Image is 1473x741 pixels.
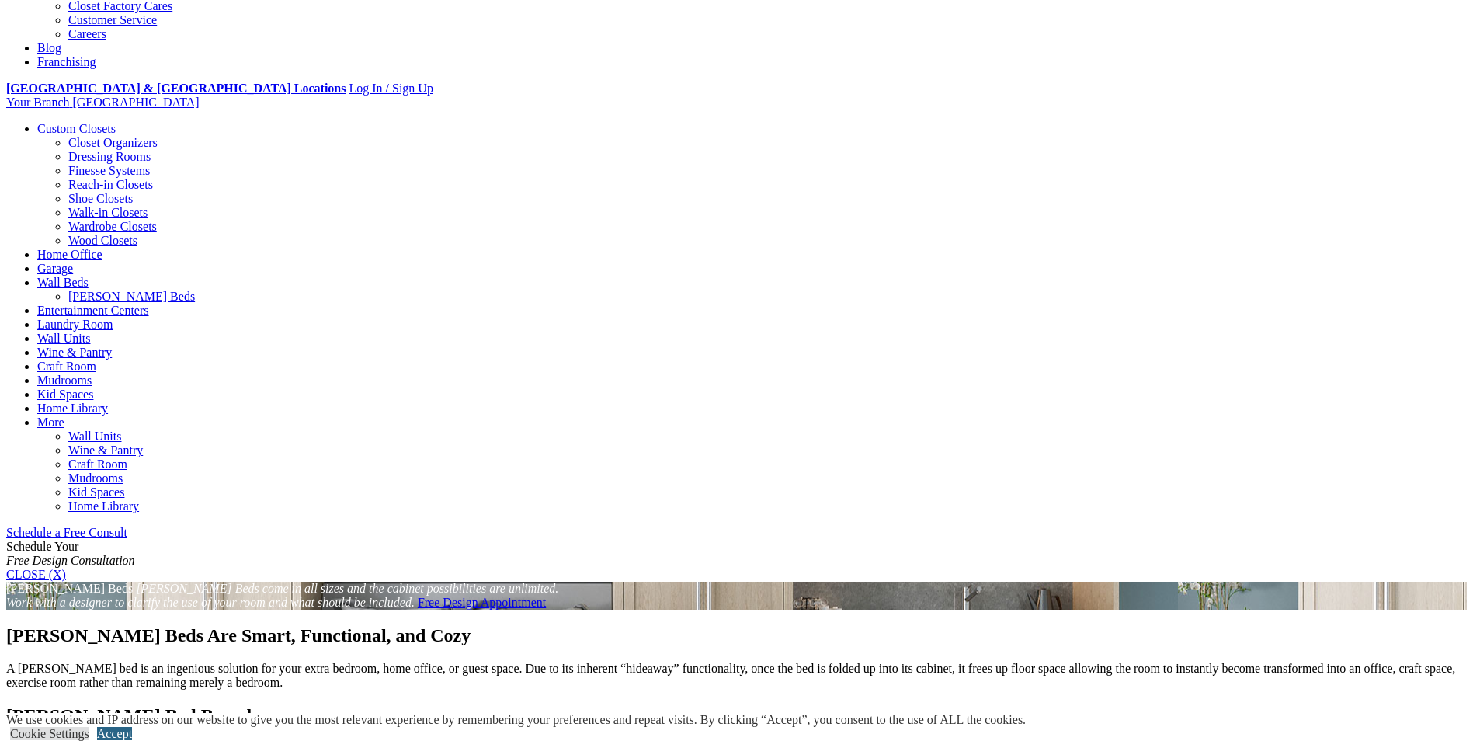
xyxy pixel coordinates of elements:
a: Craft Room [68,457,127,471]
a: Garage [37,262,73,275]
a: Shoe Closets [68,192,133,205]
a: Accept [97,727,132,740]
strong: [PERSON_NAME] Beds Are Smart, Functional, and Cozy [6,625,471,645]
a: Log In / Sign Up [349,82,433,95]
a: Blog [37,41,61,54]
em: Free Design Consultation [6,554,135,567]
a: Home Office [37,248,102,261]
a: Kid Spaces [68,485,124,499]
em: [PERSON_NAME] Beds come in all sizes and the cabinet possibilities are unlimited. Work with a des... [6,582,558,609]
a: Reach-in Closets [68,178,153,191]
a: Franchising [37,55,96,68]
a: Kid Spaces [37,388,93,401]
a: Finesse Systems [68,164,150,177]
a: Dressing Rooms [68,150,151,163]
a: Home Library [68,499,139,513]
a: Home Library [37,402,108,415]
a: Walk-in Closets [68,206,148,219]
span: [GEOGRAPHIC_DATA] [72,96,199,109]
p: A [PERSON_NAME] bed is an ingenious solution for your extra bedroom, home office, or guest space.... [6,662,1467,690]
span: Schedule Your [6,540,135,567]
a: Schedule a Free Consult (opens a dropdown menu) [6,526,127,539]
a: Your Branch [GEOGRAPHIC_DATA] [6,96,200,109]
a: [GEOGRAPHIC_DATA] & [GEOGRAPHIC_DATA] Locations [6,82,346,95]
a: [PERSON_NAME] Beds [68,290,195,303]
a: Wall Units [68,430,121,443]
a: Craft Room [37,360,96,373]
a: Closet Organizers [68,136,158,149]
a: Mudrooms [37,374,92,387]
span: Your Branch [6,96,69,109]
a: Wine & Pantry [37,346,112,359]
a: CLOSE (X) [6,568,66,581]
div: We use cookies and IP address on our website to give you the most relevant experience by remember... [6,713,1026,727]
a: Cookie Settings [10,727,89,740]
a: Careers [68,27,106,40]
a: Wall Beds [37,276,89,289]
a: Entertainment Centers [37,304,149,317]
h2: [PERSON_NAME] Bed Brand [6,705,1467,726]
a: Laundry Room [37,318,113,331]
a: Customer Service [68,13,157,26]
a: More menu text will display only on big screen [37,416,64,429]
a: Mudrooms [68,471,123,485]
a: Wall Units [37,332,90,345]
a: Wine & Pantry [68,444,143,457]
a: Wardrobe Closets [68,220,157,233]
span: [PERSON_NAME] Beds [6,582,133,595]
a: Custom Closets [37,122,116,135]
a: Free Design Appointment [418,596,546,609]
a: Wood Closets [68,234,137,247]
